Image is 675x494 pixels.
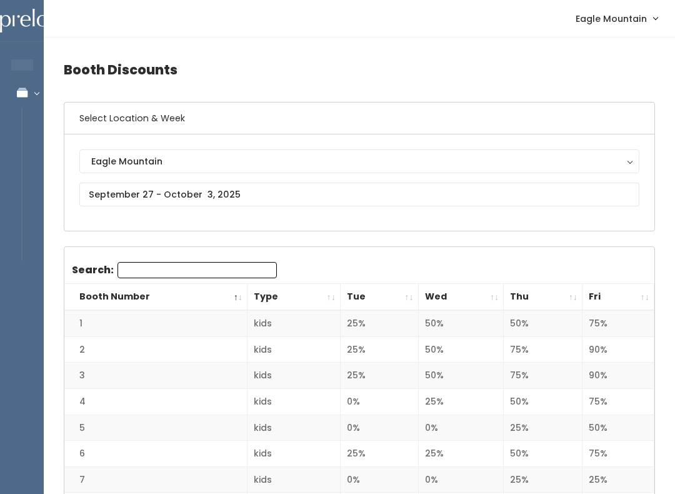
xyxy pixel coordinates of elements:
td: 75% [582,441,654,467]
th: Fri: activate to sort column ascending [582,284,654,311]
button: Eagle Mountain [79,149,639,173]
td: 25% [340,441,418,467]
th: Wed: activate to sort column ascending [418,284,504,311]
td: kids [247,466,341,493]
td: 50% [504,389,582,415]
td: 75% [504,336,582,363]
td: 1 [64,310,247,336]
td: 0% [340,466,418,493]
span: Eagle Mountain [576,12,647,26]
label: Search: [72,262,277,278]
td: 25% [340,336,418,363]
td: kids [247,441,341,467]
div: Eagle Mountain [91,154,627,168]
th: Type: activate to sort column ascending [247,284,341,311]
h6: Select Location & Week [64,103,654,134]
td: 6 [64,441,247,467]
td: 3 [64,363,247,389]
td: 25% [504,415,582,441]
a: Eagle Mountain [563,5,670,32]
input: September 27 - October 3, 2025 [79,183,639,206]
input: Search: [117,262,277,278]
td: 50% [418,363,504,389]
td: kids [247,336,341,363]
td: 4 [64,389,247,415]
td: 50% [504,441,582,467]
td: 50% [418,310,504,336]
h4: Booth Discounts [64,53,655,87]
td: 25% [504,466,582,493]
th: Booth Number: activate to sort column descending [64,284,247,311]
th: Thu: activate to sort column ascending [504,284,582,311]
th: Tue: activate to sort column ascending [340,284,418,311]
td: 0% [418,415,504,441]
td: 0% [340,389,418,415]
td: kids [247,389,341,415]
td: 50% [504,310,582,336]
td: 25% [418,441,504,467]
td: 90% [582,363,654,389]
td: 75% [582,389,654,415]
td: 25% [340,310,418,336]
td: 0% [340,415,418,441]
td: 25% [418,389,504,415]
td: 7 [64,466,247,493]
td: 2 [64,336,247,363]
td: 25% [340,363,418,389]
td: 0% [418,466,504,493]
td: 90% [582,336,654,363]
td: kids [247,415,341,441]
td: 5 [64,415,247,441]
td: kids [247,363,341,389]
td: 50% [418,336,504,363]
td: 75% [582,310,654,336]
td: 50% [582,415,654,441]
td: kids [247,310,341,336]
td: 75% [504,363,582,389]
td: 25% [582,466,654,493]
